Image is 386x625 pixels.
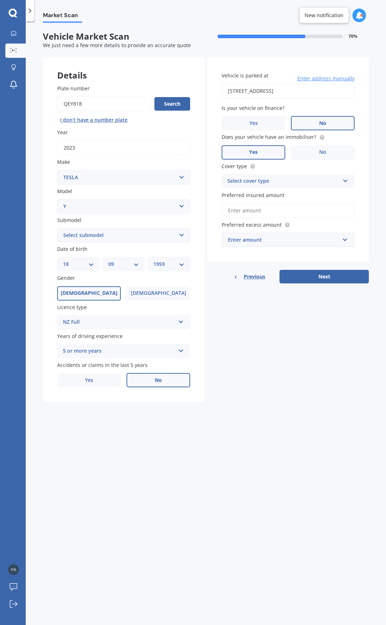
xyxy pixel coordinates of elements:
span: [DEMOGRAPHIC_DATA] [131,290,186,296]
span: No [319,149,326,155]
span: Years of driving experience [57,333,123,339]
div: 5 or more years [63,347,175,356]
input: Enter amount [222,203,355,218]
span: Date of birth [57,246,88,252]
span: Vehicle Market Scan [43,31,206,42]
span: Accidents or claims in the last 5 years [57,362,148,368]
span: Yes [249,149,258,155]
input: YYYY [57,140,190,155]
div: Enter amount [228,236,340,244]
span: Make [57,159,70,166]
input: Enter address [222,84,355,99]
span: Preferred insured amount [222,192,284,198]
span: Market Scan [43,12,82,21]
input: Enter plate number [57,96,152,111]
span: Plate number [57,85,90,92]
span: Yes [85,377,93,383]
span: Year [57,129,68,136]
span: Model [57,188,72,195]
button: Search [154,97,190,111]
div: New notification [305,12,343,19]
span: Submodel [57,217,81,223]
span: Yes [249,120,258,126]
span: Is your vehicle on finance? [222,105,284,111]
button: Next [279,270,369,283]
span: Does your vehicle have an immobiliser? [222,134,316,141]
span: Previous [244,271,265,282]
span: Cover type [222,163,247,170]
span: Gender [57,275,75,282]
span: Enter address manually [297,75,355,82]
span: Preferred excess amount [222,221,282,228]
div: Select cover type [227,177,340,186]
span: No [319,120,326,126]
div: NZ Full [63,318,175,327]
img: 091e057d0db8d8c40ced5c2180672b52 [8,564,19,575]
span: Vehicle is parked at [222,72,268,79]
span: [DEMOGRAPHIC_DATA] [61,290,118,296]
span: We just need a few more details to provide an accurate quote [43,42,191,49]
span: No [155,377,162,383]
span: 70 % [348,34,357,39]
div: Details [43,57,204,79]
span: Licence type [57,304,87,311]
button: I don’t have a number plate [57,114,130,126]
